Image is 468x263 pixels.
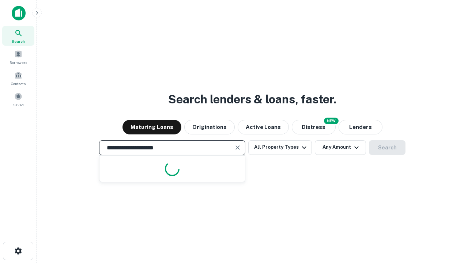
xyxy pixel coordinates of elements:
a: Saved [2,89,34,109]
span: Contacts [11,81,26,87]
button: Lenders [339,120,382,134]
button: Originations [184,120,235,134]
span: Borrowers [10,60,27,65]
span: Saved [13,102,24,108]
button: Active Loans [238,120,289,134]
span: Search [12,38,25,44]
div: NEW [324,118,339,124]
button: Any Amount [315,140,366,155]
button: All Property Types [248,140,312,155]
a: Borrowers [2,47,34,67]
img: capitalize-icon.png [12,6,26,20]
a: Search [2,26,34,46]
iframe: Chat Widget [431,205,468,240]
button: Search distressed loans with lien and other non-mortgage details. [292,120,336,134]
button: Maturing Loans [122,120,181,134]
a: Contacts [2,68,34,88]
button: Clear [233,142,243,153]
h3: Search lenders & loans, faster. [168,91,336,108]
